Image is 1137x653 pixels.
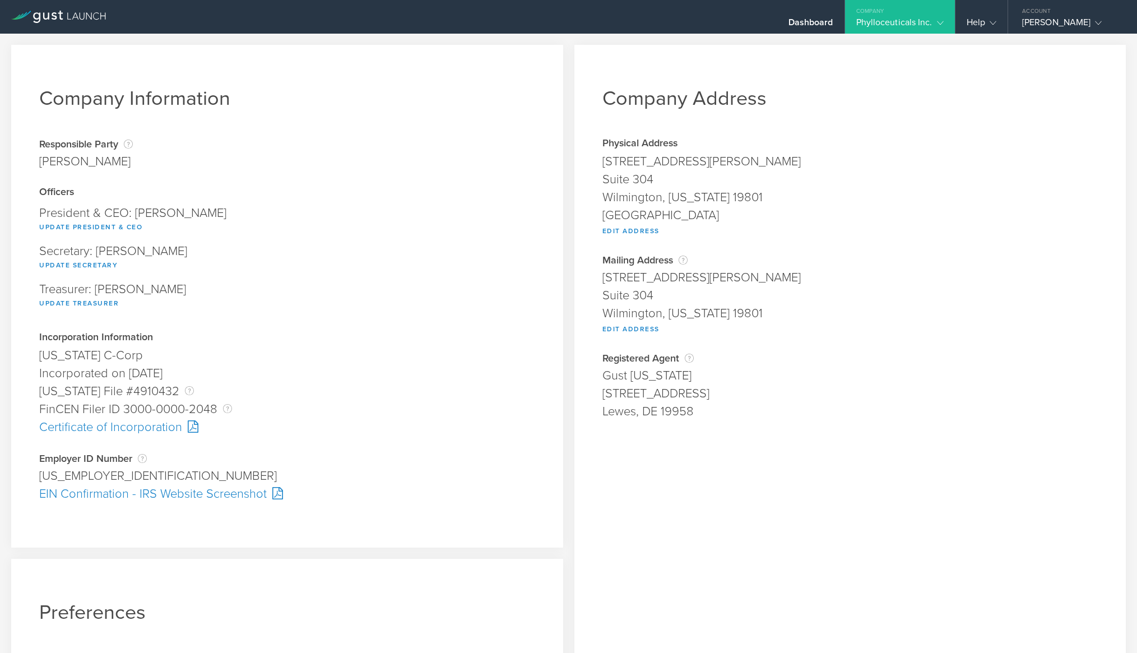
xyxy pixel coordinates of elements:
div: Physical Address [602,138,1098,150]
div: [GEOGRAPHIC_DATA] [602,206,1098,224]
button: Update Secretary [39,258,118,272]
div: Help [967,17,996,34]
button: Edit Address [602,322,660,336]
div: Incorporated on [DATE] [39,364,535,382]
div: [PERSON_NAME] [1022,17,1117,34]
button: Update President & CEO [39,220,142,234]
div: Incorporation Information [39,332,535,344]
div: President & CEO: [PERSON_NAME] [39,201,535,239]
div: [US_STATE] File #4910432 [39,382,535,400]
div: Certificate of Incorporation [39,418,535,436]
div: Mailing Address [602,254,1098,266]
div: [US_STATE] C-Corp [39,346,535,364]
div: Wilmington, [US_STATE] 19801 [602,304,1098,322]
div: Treasurer: [PERSON_NAME] [39,277,535,316]
div: EIN Confirmation - IRS Website Screenshot [39,485,535,503]
div: [STREET_ADDRESS][PERSON_NAME] [602,152,1098,170]
div: [STREET_ADDRESS][PERSON_NAME] [602,268,1098,286]
button: Update Treasurer [39,297,119,310]
button: Edit Address [602,224,660,238]
h1: Company Address [602,86,1098,110]
div: Suite 304 [602,286,1098,304]
div: FinCEN Filer ID 3000-0000-2048 [39,400,535,418]
div: [PERSON_NAME] [39,152,133,170]
h1: Company Information [39,86,535,110]
div: Gust [US_STATE] [602,367,1098,385]
div: Phylloceuticals Inc. [856,17,944,34]
div: Lewes, DE 19958 [602,402,1098,420]
div: Dashboard [788,17,833,34]
div: Officers [39,187,535,198]
div: Secretary: [PERSON_NAME] [39,239,535,277]
div: Responsible Party [39,138,133,150]
div: [STREET_ADDRESS] [602,385,1098,402]
div: Suite 304 [602,170,1098,188]
div: Employer ID Number [39,453,535,464]
div: [US_EMPLOYER_IDENTIFICATION_NUMBER] [39,467,535,485]
h1: Preferences [39,600,535,624]
div: Registered Agent [602,353,1098,364]
iframe: Chat Widget [1081,599,1137,653]
div: Wilmington, [US_STATE] 19801 [602,188,1098,206]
